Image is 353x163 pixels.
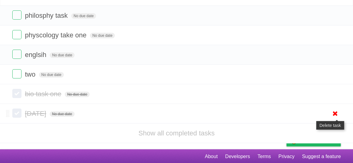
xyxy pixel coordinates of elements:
[65,92,90,97] span: No due date
[258,151,271,162] a: Terms
[302,151,341,162] a: Suggest a feature
[12,89,21,98] label: Done
[138,129,215,137] a: Show all completed tasks
[25,90,63,98] span: bio task one
[12,69,21,78] label: Done
[12,108,21,118] label: Done
[90,33,115,38] span: No due date
[205,151,218,162] a: About
[278,151,294,162] a: Privacy
[12,10,21,20] label: Done
[25,31,88,39] span: physcology take one
[25,12,69,19] span: philosphy task
[50,52,75,58] span: No due date
[25,51,48,59] span: englsih
[25,70,37,78] span: two
[39,72,64,78] span: No due date
[12,50,21,59] label: Done
[71,13,96,19] span: No due date
[25,110,48,117] span: [DATE]
[50,111,75,117] span: No due date
[299,135,338,146] span: Buy me a coffee
[12,30,21,39] label: Done
[225,151,250,162] a: Developers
